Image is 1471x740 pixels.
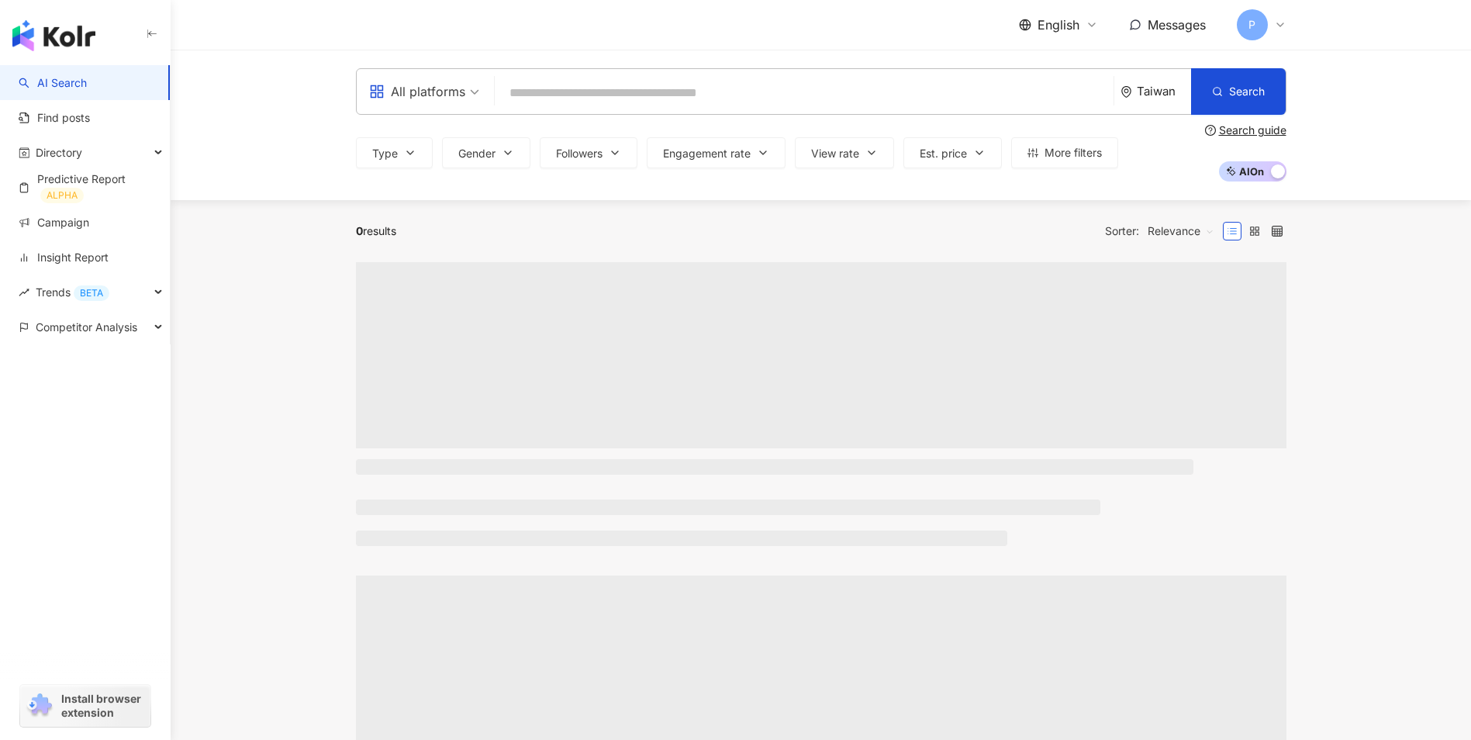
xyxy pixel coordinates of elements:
span: Engagement rate [663,147,751,160]
button: Search [1191,68,1286,115]
span: Type [372,147,398,160]
span: Competitor Analysis [36,309,137,344]
span: Messages [1148,17,1206,33]
span: Trends [36,275,109,309]
span: Relevance [1148,219,1214,244]
div: BETA [74,285,109,301]
span: question-circle [1205,125,1216,136]
span: Directory [36,135,82,170]
a: Predictive ReportALPHA [19,171,157,203]
a: Campaign [19,215,89,230]
span: Est. price [920,147,967,160]
span: Followers [556,147,603,160]
button: View rate [795,137,894,168]
button: Followers [540,137,637,168]
button: More filters [1011,137,1118,168]
a: Find posts [19,110,90,126]
span: rise [19,287,29,298]
button: Type [356,137,433,168]
div: All platforms [369,79,465,104]
button: Est. price [903,137,1002,168]
div: results [356,225,396,237]
img: logo [12,20,95,51]
img: chrome extension [25,693,54,718]
button: Engagement rate [647,137,786,168]
a: searchAI Search [19,75,87,91]
span: appstore [369,84,385,99]
span: Install browser extension [61,692,146,720]
span: View rate [811,147,859,160]
div: Taiwan [1137,85,1191,98]
a: chrome extensionInstall browser extension [20,685,150,727]
div: Search guide [1219,124,1286,137]
span: 0 [356,224,363,237]
div: Sorter: [1105,219,1223,244]
span: environment [1121,86,1132,98]
span: Search [1229,85,1265,98]
span: More filters [1045,147,1102,159]
span: P [1248,16,1255,33]
a: Insight Report [19,250,109,265]
span: English [1038,16,1079,33]
span: Gender [458,147,496,160]
button: Gender [442,137,530,168]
